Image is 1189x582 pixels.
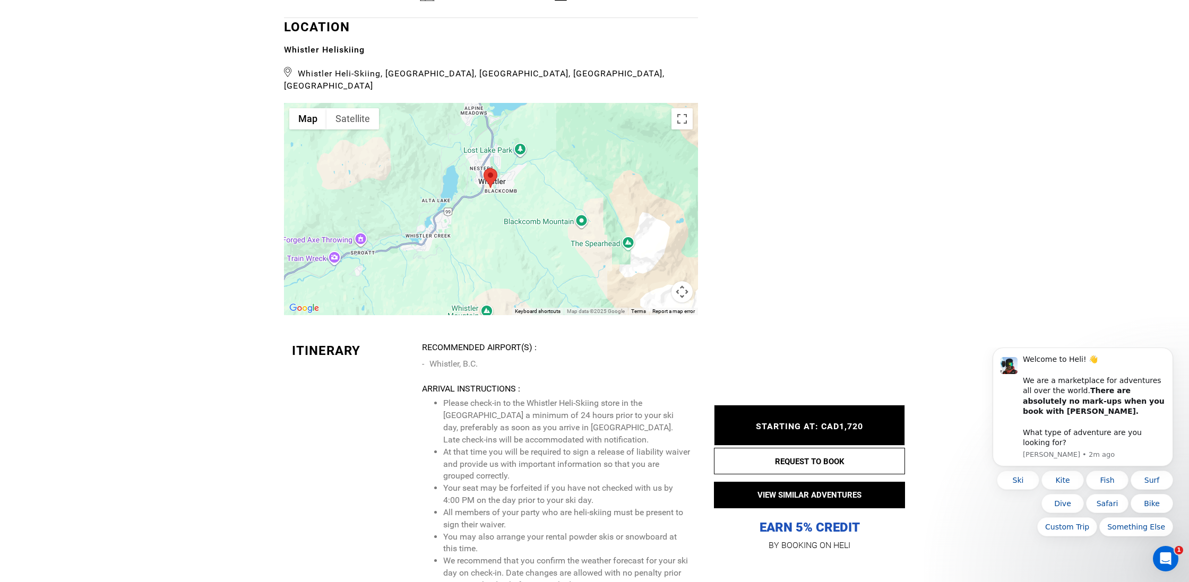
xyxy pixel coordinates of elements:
[567,308,625,314] span: Map data ©2025 Google
[443,397,690,446] li: Please check-in to the Whistler Heli-Skiing store in the [GEOGRAPHIC_DATA] a minimum of 24 hours ...
[422,356,690,372] li: Whistler, B.C.
[287,301,322,315] img: Google
[1175,546,1183,554] span: 1
[1153,546,1178,571] iframe: Intercom live chat
[671,108,693,129] button: Toggle fullscreen view
[284,18,698,92] div: LOCATION
[714,538,905,553] p: BY BOOKING ON HELI
[443,482,690,507] li: Your seat may be forfeited if you have not checked with us by 4:00 PM on the day prior to your sk...
[671,281,693,302] button: Map camera controls
[422,342,690,354] div: Recommended Airport(s) :
[443,531,690,555] li: You may also arrange your rental powder skis or snowboard at this time.
[714,413,905,536] p: EARN 5% CREDIT
[515,308,561,315] button: Keyboard shortcuts
[287,301,322,315] a: Open this area in Google Maps (opens a new window)
[289,108,326,129] button: Show street map
[652,308,695,314] a: Report a map error
[422,383,690,395] div: Arrival Instructions :
[326,108,379,129] button: Show satellite imagery
[977,348,1189,577] iframe: Intercom notifications message
[631,308,646,314] a: Terms (opens in new tab)
[284,64,698,92] span: Whistler Heli-Skiing, [GEOGRAPHIC_DATA], [GEOGRAPHIC_DATA], [GEOGRAPHIC_DATA], [GEOGRAPHIC_DATA]
[756,422,863,432] span: STARTING AT: CAD1,720
[443,507,690,531] li: All members of your party who are heli-skiing must be present to sign their waiver.
[443,446,690,483] li: At that time you will be required to sign a release of liability waiver and provide us with impor...
[292,342,414,360] div: Itinerary
[714,482,905,508] button: VIEW SIMILAR ADVENTURES
[284,45,365,55] b: Whistler Heliskiing
[714,448,905,474] button: REQUEST TO BOOK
